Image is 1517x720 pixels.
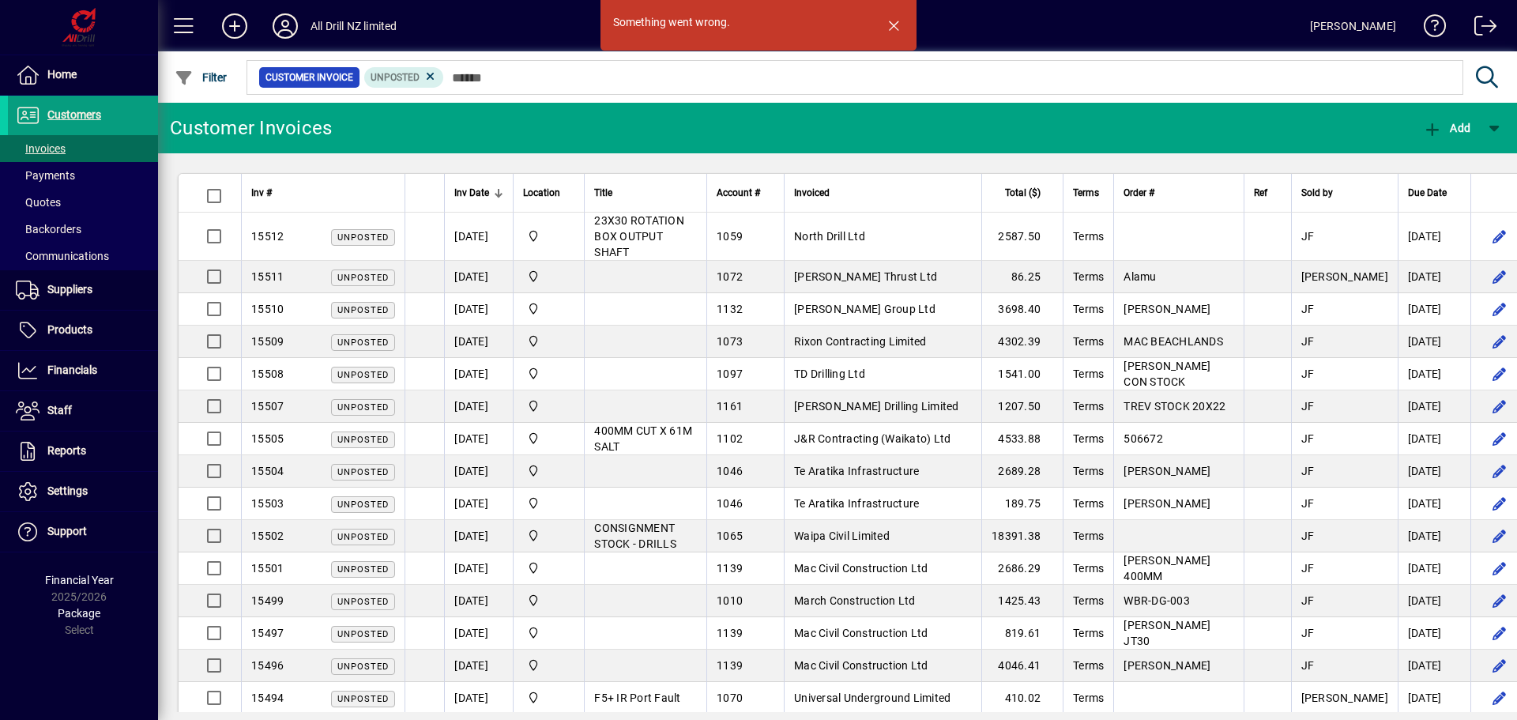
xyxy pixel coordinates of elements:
td: 819.61 [981,617,1063,650]
span: 1073 [717,335,743,348]
span: 15499 [251,594,284,607]
span: 1046 [717,465,743,477]
td: [DATE] [444,261,513,293]
td: 189.75 [981,488,1063,520]
span: Financial Year [45,574,114,586]
button: Edit [1487,588,1512,613]
span: Mac Civil Construction Ltd [794,659,928,672]
a: Staff [8,391,158,431]
td: [DATE] [1398,488,1470,520]
span: JF [1301,562,1315,575]
div: Title [594,184,697,202]
td: [DATE] [444,520,513,552]
span: North Drill Ltd [794,230,865,243]
span: 1065 [717,530,743,542]
td: [DATE] [1398,552,1470,585]
span: All Drill NZ Limited [523,300,574,318]
span: Customers [47,108,101,121]
td: [DATE] [1398,390,1470,423]
span: Terms [1073,400,1104,413]
span: J&R Contracting (Waikato) Ltd [794,432,950,445]
span: Staff [47,404,72,417]
div: Total ($) [992,184,1055,202]
span: 15509 [251,335,284,348]
span: Terms [1073,692,1104,704]
span: Filter [175,71,228,84]
td: 1425.43 [981,585,1063,617]
span: Sold by [1301,184,1333,202]
div: Account # [717,184,774,202]
td: 1207.50 [981,390,1063,423]
span: 400MM CUT X 61M SALT [594,424,692,453]
span: TREV STOCK 20X22 [1124,400,1225,413]
span: Terms [1073,270,1104,283]
span: Add [1423,122,1470,134]
span: All Drill NZ Limited [523,268,574,285]
span: [PERSON_NAME] [1124,465,1210,477]
td: [DATE] [444,617,513,650]
td: [DATE] [1398,293,1470,326]
td: [DATE] [444,650,513,682]
span: JF [1301,530,1315,542]
span: 15510 [251,303,284,315]
button: Edit [1487,458,1512,484]
button: Edit [1487,653,1512,678]
td: [DATE] [1398,423,1470,455]
td: [DATE] [444,358,513,390]
span: [PERSON_NAME] [1124,303,1210,315]
span: Terms [1073,627,1104,639]
span: Payments [16,169,75,182]
span: Account # [717,184,760,202]
span: Unposted [337,435,389,445]
span: Inv # [251,184,272,202]
td: 4533.88 [981,423,1063,455]
span: [PERSON_NAME] 400MM [1124,554,1210,582]
a: Suppliers [8,270,158,310]
button: Edit [1487,296,1512,322]
button: Filter [171,63,232,92]
span: 1161 [717,400,743,413]
td: [DATE] [1398,261,1470,293]
td: 86.25 [981,261,1063,293]
button: Add [1419,114,1474,142]
a: Quotes [8,189,158,216]
a: Settings [8,472,158,511]
span: [PERSON_NAME] [1124,497,1210,510]
span: TD Drilling Ltd [794,368,865,380]
td: [DATE] [444,293,513,326]
span: [PERSON_NAME] CON STOCK [1124,360,1210,388]
a: Products [8,311,158,350]
span: Package [58,607,100,620]
span: 1139 [717,627,743,639]
div: Order # [1124,184,1233,202]
span: CONSIGNMENT STOCK - DRILLS [594,522,676,550]
button: Edit [1487,523,1512,548]
span: Order # [1124,184,1154,202]
span: Ref [1254,184,1267,202]
span: 1102 [717,432,743,445]
span: Alamu [1124,270,1156,283]
span: JF [1301,400,1315,413]
span: Financials [47,364,97,376]
button: Edit [1487,556,1512,581]
span: 15503 [251,497,284,510]
a: Financials [8,351,158,390]
span: JF [1301,230,1315,243]
span: 15502 [251,530,284,542]
span: Unposted [337,337,389,348]
span: Unposted [337,564,389,575]
span: 1132 [717,303,743,315]
span: All Drill NZ Limited [523,462,574,480]
td: [DATE] [1398,617,1470,650]
span: Unposted [337,467,389,477]
button: Edit [1487,426,1512,451]
span: Terms [1073,562,1104,575]
td: 2587.50 [981,213,1063,261]
button: Edit [1487,491,1512,516]
div: Inv # [251,184,395,202]
span: Terms [1073,432,1104,445]
span: Total ($) [1005,184,1041,202]
span: 1097 [717,368,743,380]
span: Waipa Civil Limited [794,530,890,542]
td: [DATE] [444,326,513,358]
